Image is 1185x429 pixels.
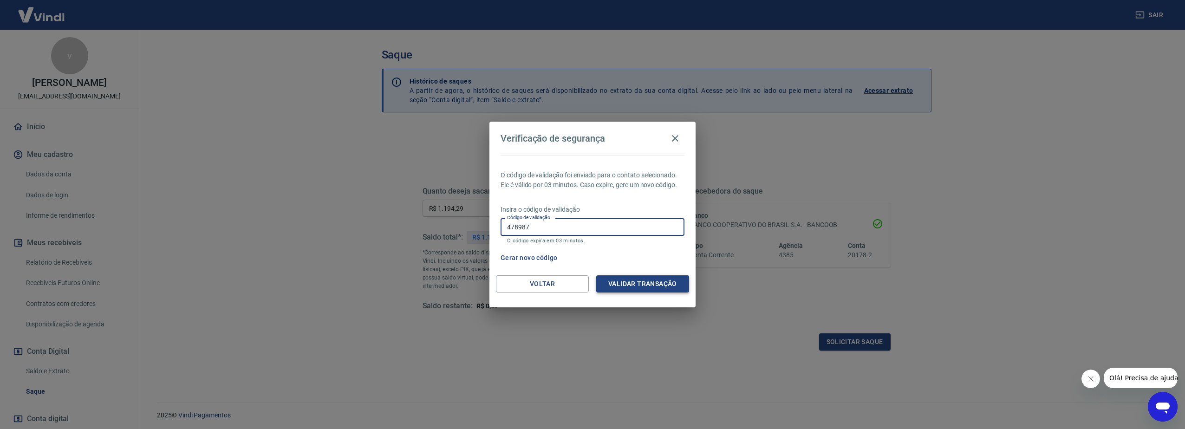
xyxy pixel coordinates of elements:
[507,238,678,244] p: O código expira em 03 minutos.
[497,249,561,266] button: Gerar novo código
[501,133,605,144] h4: Verificação de segurança
[496,275,589,292] button: Voltar
[507,214,550,221] label: Código de validação
[1081,370,1100,388] iframe: Fechar mensagem
[501,205,684,214] p: Insira o código de validação
[596,275,689,292] button: Validar transação
[1104,368,1178,388] iframe: Mensagem da empresa
[501,170,684,190] p: O código de validação foi enviado para o contato selecionado. Ele é válido por 03 minutos. Caso e...
[6,6,78,14] span: Olá! Precisa de ajuda?
[1148,392,1178,422] iframe: Botão para abrir a janela de mensagens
